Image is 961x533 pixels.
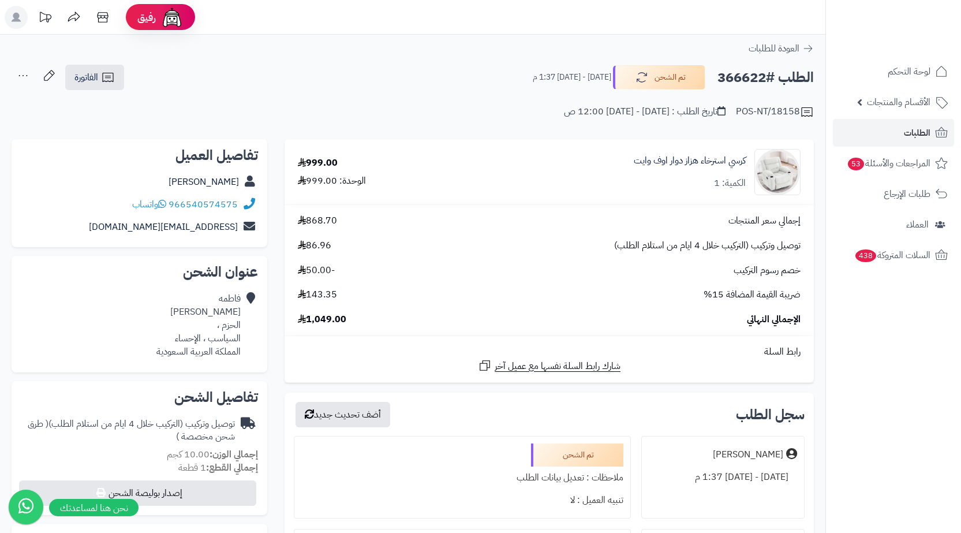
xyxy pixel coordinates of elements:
small: [DATE] - [DATE] 1:37 م [533,72,611,83]
span: الأقسام والمنتجات [867,94,930,110]
strong: إجمالي القطع: [206,461,258,475]
span: 438 [855,249,876,262]
a: [EMAIL_ADDRESS][DOMAIN_NAME] [89,220,238,234]
div: ملاحظات : تعديل بيانات الطلب [301,467,623,489]
span: الإجمالي النهائي [747,313,801,326]
a: تحديثات المنصة [31,6,59,32]
span: 143.35 [298,288,337,301]
a: الفاتورة [65,65,124,90]
span: لوحة التحكم [888,64,930,80]
a: 966540574575 [169,197,238,211]
h2: تفاصيل الشحن [21,390,258,404]
a: كرسي استرخاء هزاز دوار اوف وايت [634,154,746,167]
a: المراجعات والأسئلة53 [833,150,954,177]
img: logo-2.png [883,9,950,33]
span: العودة للطلبات [749,42,799,55]
div: الكمية: 1 [714,177,746,190]
span: السلات المتروكة [854,247,930,263]
div: تم الشحن [531,443,623,467]
span: الفاتورة [74,70,98,84]
span: إجمالي سعر المنتجات [728,214,801,228]
span: 86.96 [298,239,331,252]
span: 53 [848,158,864,170]
span: خصم رسوم التركيب [734,264,801,277]
a: واتساب [132,197,166,211]
span: شارك رابط السلة نفسها مع عميل آخر [495,360,620,373]
small: 10.00 كجم [167,448,258,461]
div: POS-NT/18158 [736,105,814,119]
a: لوحة التحكم [833,58,954,85]
span: توصيل وتركيب (التركيب خلال 4 ايام من استلام الطلب) [614,239,801,252]
span: المراجعات والأسئلة [847,155,930,172]
a: طلبات الإرجاع [833,180,954,208]
span: رفيق [137,10,156,24]
a: العودة للطلبات [749,42,814,55]
a: الطلبات [833,119,954,147]
div: الوحدة: 999.00 [298,174,366,188]
button: تم الشحن [613,65,705,90]
img: ai-face.png [160,6,184,29]
span: الطلبات [904,125,930,141]
a: السلات المتروكة438 [833,241,954,269]
div: 999.00 [298,156,338,170]
h3: سجل الطلب [736,408,805,422]
div: تاريخ الطلب : [DATE] - [DATE] 12:00 ص [564,105,726,118]
span: ( طرق شحن مخصصة ) [28,417,235,444]
span: ضريبة القيمة المضافة 15% [704,288,801,301]
div: [PERSON_NAME] [713,448,783,461]
span: العملاء [906,217,929,233]
span: 1,049.00 [298,313,346,326]
div: فاطمه [PERSON_NAME] الحزم ، السياسب ، الإحساء المملكة العربية السعودية [156,292,241,358]
a: [PERSON_NAME] [169,175,239,189]
a: العملاء [833,211,954,238]
h2: الطلب #366622 [717,66,814,90]
strong: إجمالي الوزن: [210,448,258,461]
div: توصيل وتركيب (التركيب خلال 4 ايام من استلام الطلب) [21,418,235,444]
div: تنبيه العميل : لا [301,489,623,512]
img: 1750236935-1-90x90.jpg [755,149,800,195]
a: شارك رابط السلة نفسها مع عميل آخر [478,359,620,373]
button: أضف تحديث جديد [296,402,390,427]
div: [DATE] - [DATE] 1:37 م [649,466,797,489]
small: 1 قطعة [178,461,258,475]
span: -50.00 [298,264,335,277]
span: 868.70 [298,214,337,228]
div: رابط السلة [289,345,809,359]
button: إصدار بوليصة الشحن [19,480,256,506]
span: طلبات الإرجاع [884,186,930,202]
h2: تفاصيل العميل [21,148,258,162]
h2: عنوان الشحن [21,265,258,279]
